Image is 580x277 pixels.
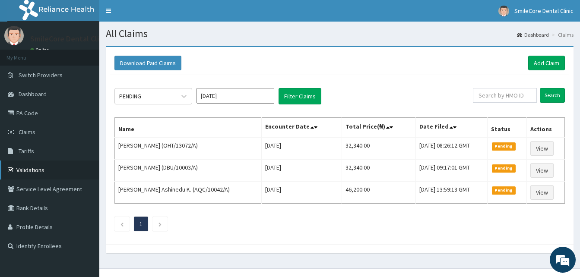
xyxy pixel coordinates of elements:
span: Pending [492,186,516,194]
td: [DATE] 13:59:13 GMT [416,182,488,204]
div: PENDING [119,92,141,101]
td: [PERSON_NAME] Ashinedu K. (AQC/10042/A) [115,182,262,204]
td: [DATE] [262,160,342,182]
th: Date Filed [416,118,488,138]
span: Tariffs [19,147,34,155]
td: 46,200.00 [342,182,416,204]
input: Select Month and Year [197,88,274,104]
th: Encounter Date [262,118,342,138]
td: [PERSON_NAME] (DBU/10003/A) [115,160,262,182]
th: Actions [527,118,565,138]
img: User Image [4,26,24,45]
button: Download Paid Claims [114,56,181,70]
a: Dashboard [517,31,549,38]
input: Search by HMO ID [473,88,537,103]
img: User Image [498,6,509,16]
td: [DATE] 09:17:01 GMT [416,160,488,182]
a: Page 1 is your current page [139,220,143,228]
span: Pending [492,142,516,150]
button: Filter Claims [279,88,321,104]
li: Claims [550,31,574,38]
span: Pending [492,164,516,172]
td: 32,340.00 [342,160,416,182]
input: Search [540,88,565,103]
a: Online [30,47,51,53]
p: SmileCore Dental Clinic [30,35,109,43]
td: 32,340.00 [342,137,416,160]
span: Switch Providers [19,71,63,79]
a: View [530,141,554,156]
td: [PERSON_NAME] (OHT/13072/A) [115,137,262,160]
a: View [530,163,554,178]
th: Status [488,118,527,138]
a: Next page [158,220,162,228]
th: Name [115,118,262,138]
th: Total Price(₦) [342,118,416,138]
td: [DATE] 08:26:12 GMT [416,137,488,160]
a: View [530,185,554,200]
h1: All Claims [106,28,574,39]
span: Dashboard [19,90,47,98]
a: Previous page [120,220,124,228]
td: [DATE] [262,137,342,160]
a: Add Claim [528,56,565,70]
span: SmileCore Dental Clinic [514,7,574,15]
td: [DATE] [262,182,342,204]
span: Claims [19,128,35,136]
